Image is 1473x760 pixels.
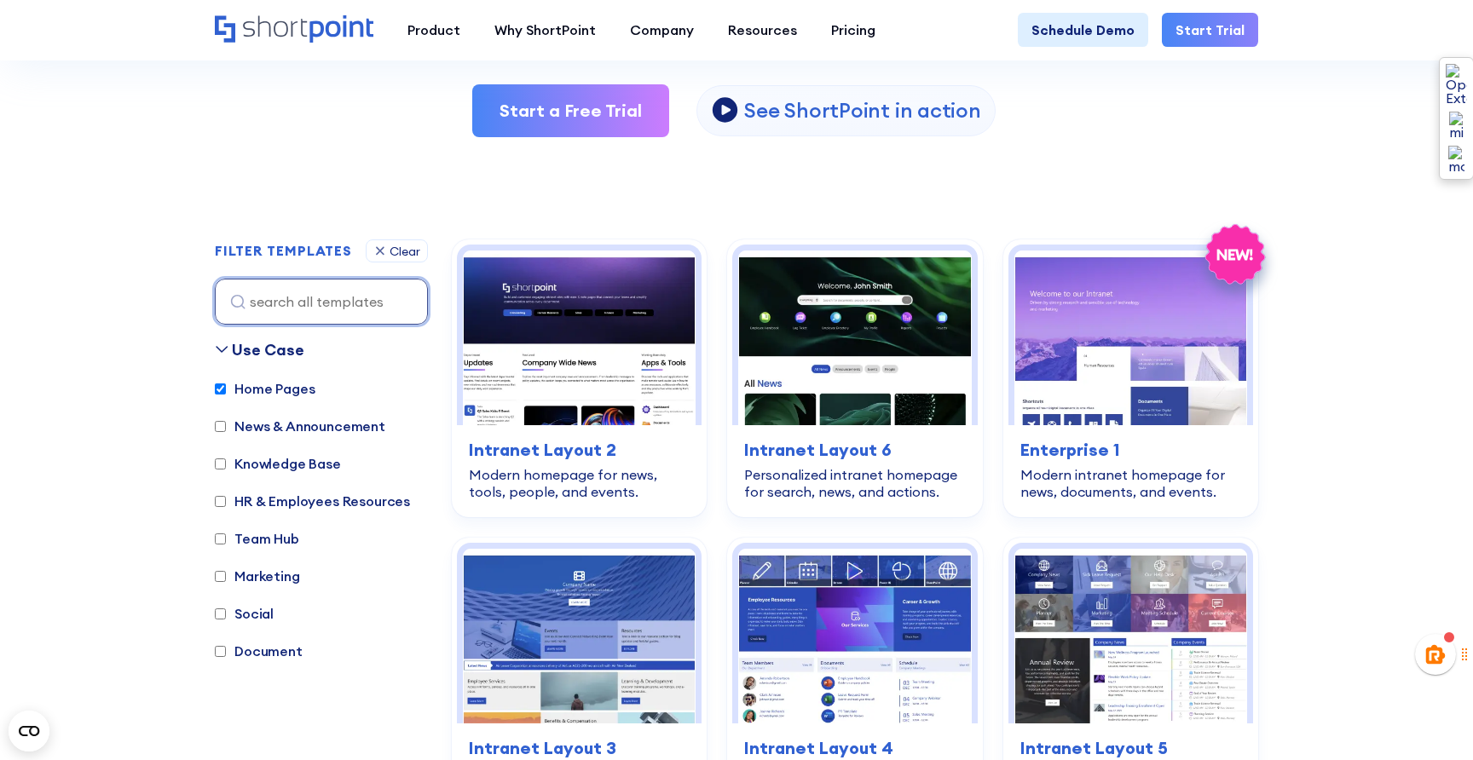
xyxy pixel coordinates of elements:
a: Schedule Demo [1018,13,1148,47]
input: Team Hub [215,533,226,544]
p: See ShortPoint in action [744,97,980,124]
label: News & Announcement [215,416,385,436]
label: Document [215,641,303,661]
label: Knowledge Base [215,453,341,474]
img: Intranet Layout 5 – SharePoint Page Template: Action-first homepage with tiles, news, docs, sched... [1014,549,1247,723]
button: Open CMP widget [9,711,49,751]
a: Pricing [814,13,892,47]
iframe: Chat Widget [1388,678,1473,760]
div: Use Case [232,338,304,361]
div: Resources [728,20,797,40]
div: Why ShortPoint [494,20,596,40]
input: search all templates [215,279,428,325]
img: Intranet Layout 6 – SharePoint Homepage Design: Personalized intranet homepage for search, news, ... [738,250,971,425]
div: Pricing [831,20,875,40]
a: Intranet Layout 2 – SharePoint Homepage Design: Modern homepage for news, tools, people, and even... [452,239,707,517]
div: Company [630,20,694,40]
a: Intranet Layout 6 – SharePoint Homepage Design: Personalized intranet homepage for search, news, ... [727,239,982,517]
div: Modern intranet homepage for news, documents, and events. [1020,466,1241,500]
label: Home Pages [215,378,315,399]
h2: FILTER TEMPLATES [215,244,352,259]
img: Enterprise 1 – SharePoint Homepage Design: Modern intranet homepage for news, documents, and events. [1014,250,1247,425]
img: mic [1449,112,1464,139]
a: Start Trial [1162,13,1258,47]
label: Team Hub [215,528,299,549]
h3: Intranet Layout 2 [469,437,690,463]
a: Start a Free Trial [472,84,669,137]
a: Resources [711,13,814,47]
img: Open Extension [1446,64,1467,105]
a: Enterprise 1 – SharePoint Homepage Design: Modern intranet homepage for news, documents, and even... [1003,239,1258,517]
input: Home Pages [215,383,226,394]
img: Intranet Layout 2 – SharePoint Homepage Design: Modern homepage for news, tools, people, and events. [463,250,696,425]
h3: Enterprise 1 [1020,437,1241,463]
input: HR & Employees Resources [215,496,226,507]
a: Company [613,13,711,47]
input: Social [215,608,226,619]
label: HR & Employees Resources [215,491,410,511]
input: News & Announcement [215,421,226,432]
a: Product [390,13,477,47]
label: Social [215,603,274,624]
div: Personalized intranet homepage for search, news, and actions. [744,466,965,500]
div: Product [407,20,460,40]
h3: Intranet Layout 6 [744,437,965,463]
a: Home [215,15,373,44]
img: Intranet Layout 3 – SharePoint Homepage Template: Homepage that surfaces news, services, events, ... [463,549,696,723]
div: Modern homepage for news, tools, people, and events. [469,466,690,500]
img: Intranet Layout 4 – Intranet Page Template: Centralize resources, documents, schedules, and emplo... [738,549,971,723]
div: Clear [390,245,420,257]
label: Marketing [215,566,300,586]
a: Why ShortPoint [477,13,613,47]
input: Document [215,646,226,657]
input: Marketing [215,571,226,582]
img: move [1448,146,1464,173]
a: open lightbox [696,85,995,136]
input: Knowledge Base [215,458,226,469]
